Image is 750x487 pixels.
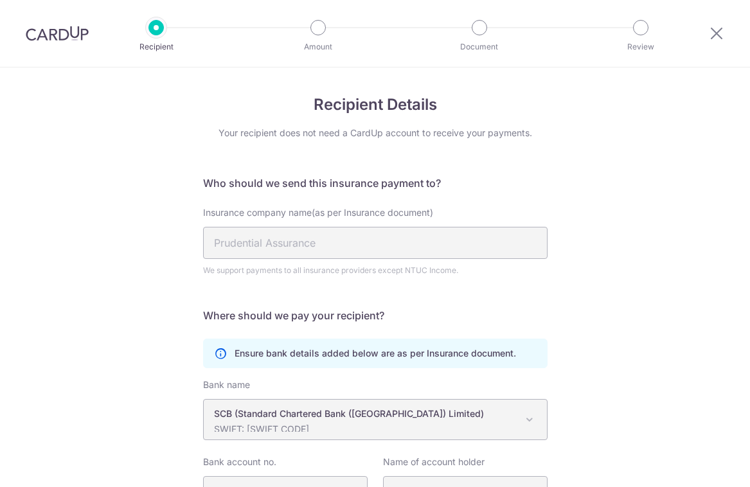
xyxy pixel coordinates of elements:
[383,456,485,468] label: Name of account holder
[432,40,527,53] p: Document
[203,127,548,139] div: Your recipient does not need a CardUp account to receive your payments.
[214,423,516,436] p: SWIFT: [SWIFT_CODE]
[203,207,433,218] span: Insurance company name(as per Insurance document)
[203,93,548,116] h4: Recipient Details
[593,40,688,53] p: Review
[271,40,366,53] p: Amount
[203,175,548,191] h5: Who should we send this insurance payment to?
[235,347,516,360] p: Ensure bank details added below are as per Insurance document.
[26,26,89,41] img: CardUp
[109,40,204,53] p: Recipient
[214,407,516,420] p: SCB (Standard Chartered Bank ([GEOGRAPHIC_DATA]) Limited)
[203,378,250,391] label: Bank name
[203,308,548,323] h5: Where should we pay your recipient?
[203,456,276,468] label: Bank account no.
[203,399,548,440] span: SCB (Standard Chartered Bank (Singapore) Limited)
[204,400,547,439] span: SCB (Standard Chartered Bank (Singapore) Limited)
[203,264,548,277] div: We support payments to all insurance providers except NTUC Income.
